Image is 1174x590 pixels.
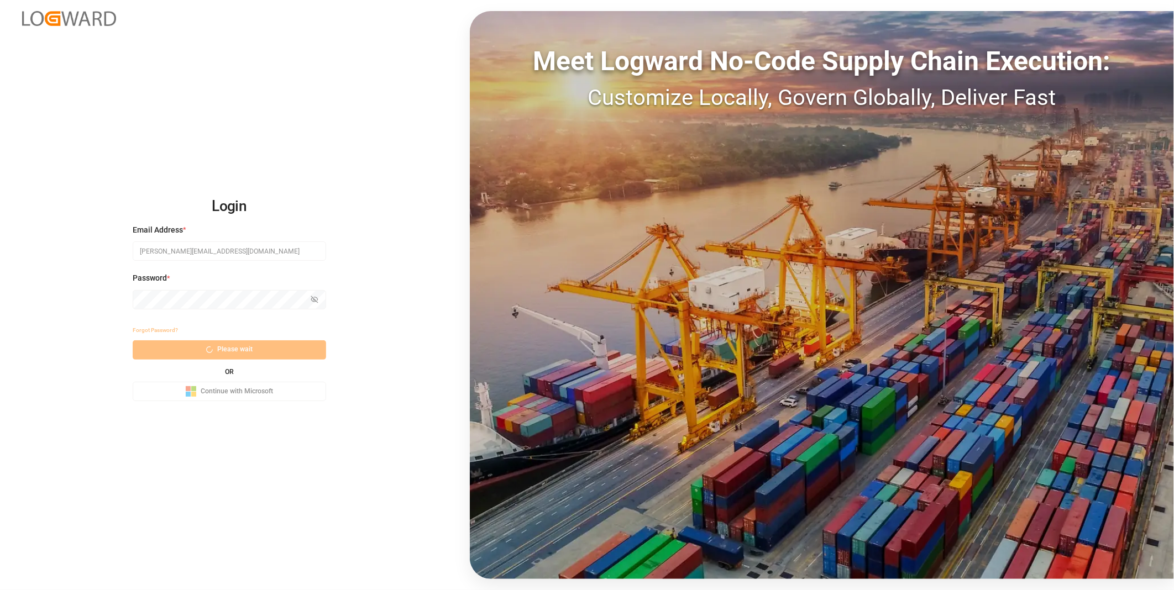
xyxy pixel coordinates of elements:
span: Password [133,272,167,284]
span: Email Address [133,224,183,236]
div: Meet Logward No-Code Supply Chain Execution: [470,41,1174,81]
input: Enter your email [133,241,326,261]
small: OR [225,368,234,375]
div: Customize Locally, Govern Globally, Deliver Fast [470,81,1174,114]
h2: Login [133,189,326,224]
img: Logward_new_orange.png [22,11,116,26]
